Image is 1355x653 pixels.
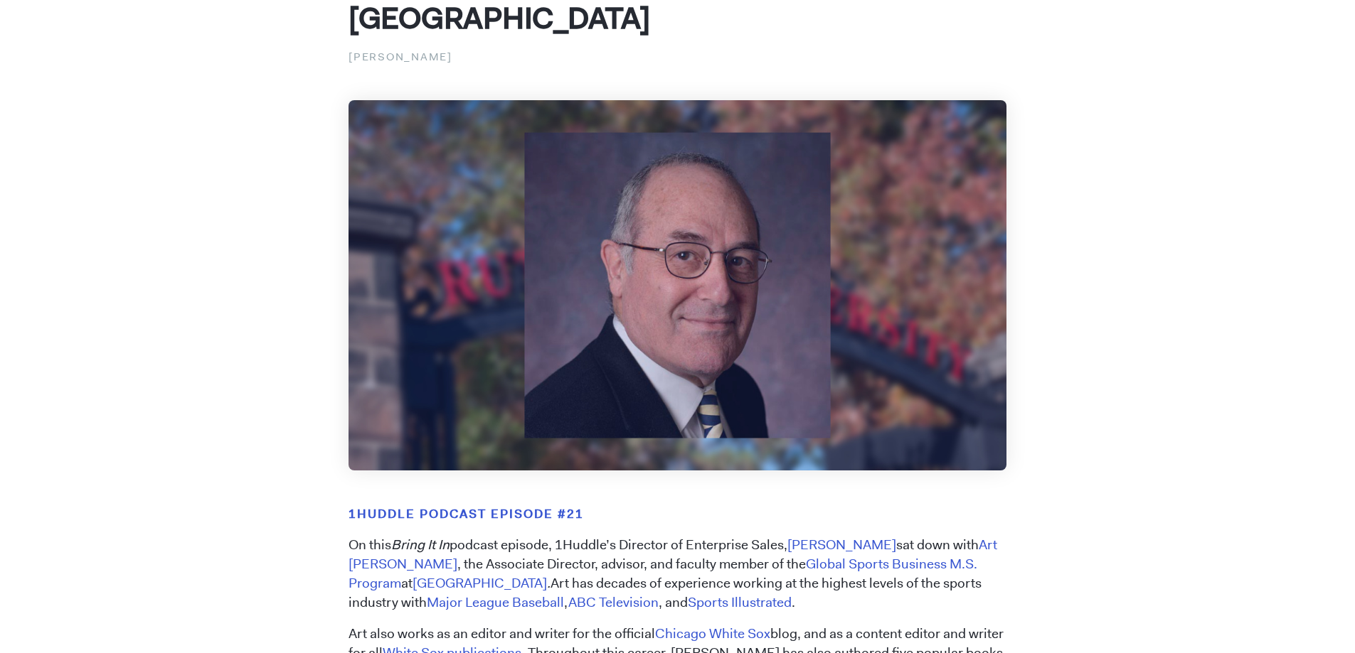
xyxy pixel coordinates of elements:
[688,593,792,611] a: Sports Illustrated
[349,506,584,522] span: 1Huddle Podcast Episode #21
[655,625,770,642] a: Chicago White Sox
[787,536,896,554] a: [PERSON_NAME]
[391,536,450,554] em: Bring It In
[568,593,659,611] a: ABC Television
[427,593,564,611] a: Major League Baseball
[349,555,977,592] a: Global Sports Business M.S. Program
[547,574,551,592] em: .
[349,536,1006,612] p: On this podcast episode, 1Huddle’s Director of Enterprise Sales, sat down with , the Associate Di...
[349,48,1006,66] p: [PERSON_NAME]
[413,574,547,592] a: [GEOGRAPHIC_DATA]
[349,536,997,573] a: Art [PERSON_NAME]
